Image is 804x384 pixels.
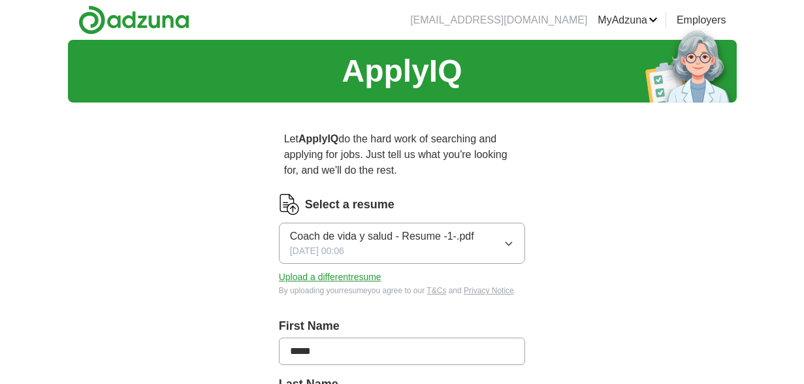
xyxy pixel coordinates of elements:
div: By uploading your resume you agree to our and . [279,285,526,296]
h1: ApplyIQ [342,48,462,95]
a: Employers [677,12,726,28]
a: Privacy Notice [464,286,514,295]
img: Adzuna logo [78,5,189,35]
p: Let do the hard work of searching and applying for jobs. Just tell us what you're looking for, an... [279,126,526,184]
strong: ApplyIQ [298,133,338,144]
li: [EMAIL_ADDRESS][DOMAIN_NAME] [410,12,587,28]
label: First Name [279,317,526,335]
button: Upload a differentresume [279,270,381,284]
img: CV Icon [279,194,300,215]
span: Coach de vida y salud - Resume -1-.pdf [290,229,474,244]
a: T&Cs [426,286,446,295]
span: [DATE] 00:06 [290,244,344,258]
label: Select a resume [305,196,394,214]
a: MyAdzuna [598,12,658,28]
button: Coach de vida y salud - Resume -1-.pdf[DATE] 00:06 [279,223,526,264]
